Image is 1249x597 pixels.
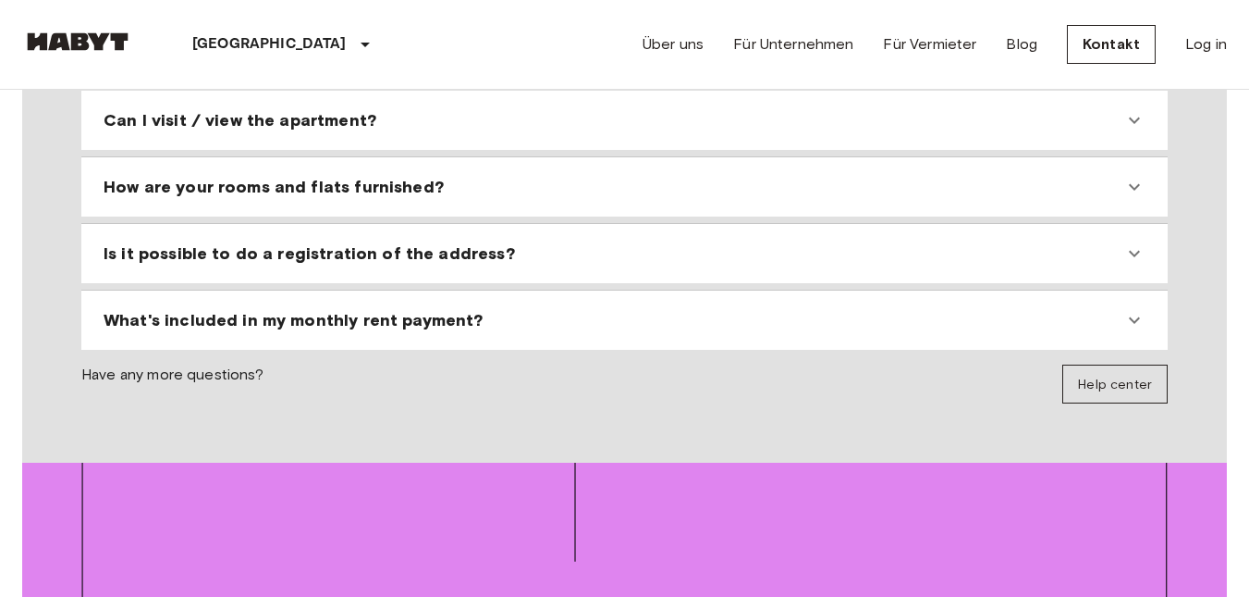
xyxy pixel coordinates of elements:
span: Have any more questions? [81,365,264,404]
a: Blog [1006,33,1037,56]
span: Can I visit / view the apartment? [104,109,376,131]
span: Is it possible to do a registration of the address? [104,243,515,265]
span: How are your rooms and flats furnished? [104,176,444,198]
div: What's included in my monthly rent payment? [89,298,1160,342]
div: How are your rooms and flats furnished? [89,165,1160,209]
a: Log in [1185,33,1227,56]
a: Für Vermieter [883,33,976,56]
span: What's included in my monthly rent payment? [104,309,483,331]
a: Help center [1062,365,1168,404]
a: Über uns [643,33,704,56]
p: [GEOGRAPHIC_DATA] [192,33,347,56]
div: Is it possible to do a registration of the address? [89,231,1160,276]
span: Help center [1078,377,1152,392]
img: Habyt [22,32,133,51]
div: Can I visit / view the apartment? [89,98,1160,143]
a: Kontakt [1067,25,1156,64]
a: Für Unternehmen [733,33,853,56]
